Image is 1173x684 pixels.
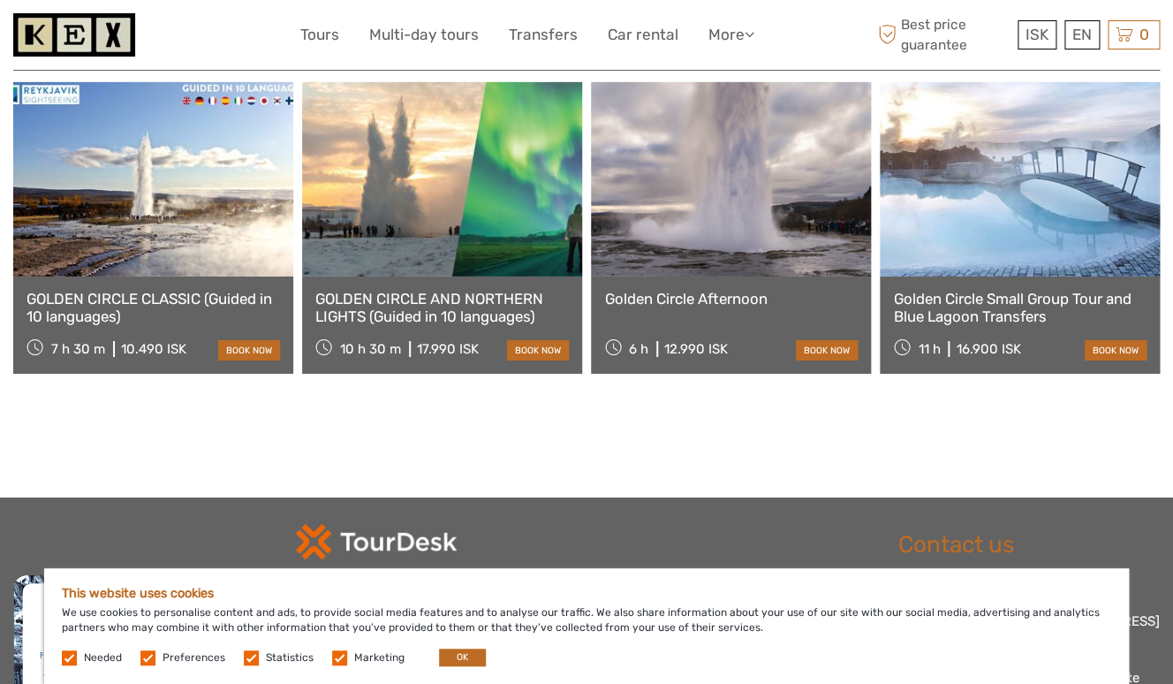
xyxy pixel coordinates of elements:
[354,650,405,665] label: Marketing
[1137,26,1152,43] span: 0
[664,341,728,357] div: 12.990 ISK
[369,22,479,48] a: Multi-day tours
[25,31,200,45] p: We're away right now. Please check back later!
[315,290,569,326] a: GOLDEN CIRCLE AND NORTHERN LIGHTS (Guided in 10 languages)
[203,27,224,49] button: Open LiveChat chat widget
[874,15,1014,54] span: Best price guarantee
[509,22,578,48] a: Transfers
[84,650,122,665] label: Needed
[1064,20,1100,49] div: EN
[796,340,858,361] a: book now
[296,524,456,559] img: td-logo-white.png
[266,650,314,665] label: Statistics
[629,341,648,357] span: 6 h
[163,650,225,665] label: Preferences
[1085,340,1147,361] a: book now
[26,290,280,326] a: GOLDEN CIRCLE CLASSIC (Guided in 10 languages)
[708,22,754,48] a: More
[218,340,280,361] a: book now
[918,341,940,357] span: 11 h
[893,290,1147,326] a: Golden Circle Small Group Tour and Blue Lagoon Transfers
[300,22,339,48] a: Tours
[604,290,858,308] a: Golden Circle Afternoon
[121,341,186,357] div: 10.490 ISK
[608,22,678,48] a: Car rental
[62,586,1111,601] h5: This website uses cookies
[340,341,401,357] span: 10 h 30 m
[1025,26,1048,43] span: ISK
[898,531,1160,559] h2: Contact us
[13,13,135,57] img: 1261-44dab5bb-39f8-40da-b0c2-4d9fce00897c_logo_small.jpg
[956,341,1020,357] div: 16.900 ISK
[417,341,479,357] div: 17.990 ISK
[51,341,105,357] span: 7 h 30 m
[44,568,1129,684] div: We use cookies to personalise content and ads, to provide social media features and to analyse ou...
[439,649,486,666] button: OK
[507,340,569,361] a: book now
